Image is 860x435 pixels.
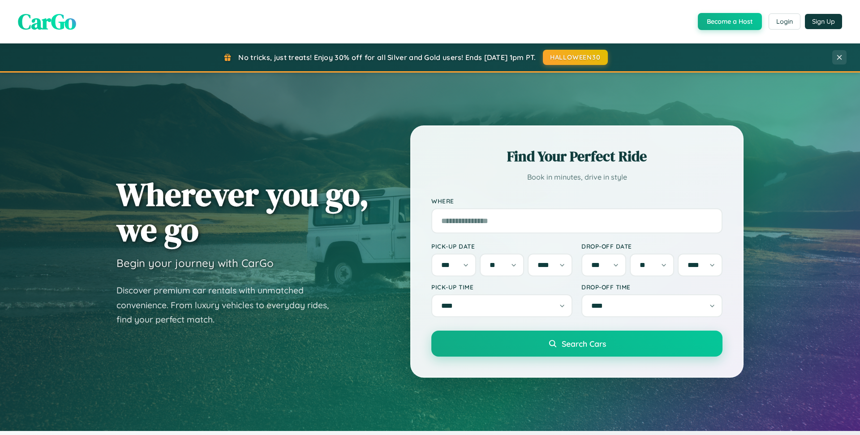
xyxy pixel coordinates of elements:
[698,13,762,30] button: Become a Host
[431,283,572,291] label: Pick-up Time
[431,146,722,166] h2: Find Your Perfect Ride
[238,53,536,62] span: No tricks, just treats! Enjoy 30% off for all Silver and Gold users! Ends [DATE] 1pm PT.
[116,256,274,270] h3: Begin your journey with CarGo
[116,177,369,247] h1: Wherever you go, we go
[18,7,76,36] span: CarGo
[116,283,340,327] p: Discover premium car rentals with unmatched convenience. From luxury vehicles to everyday rides, ...
[562,339,606,349] span: Search Cars
[543,50,608,65] button: HALLOWEEN30
[581,283,722,291] label: Drop-off Time
[581,242,722,250] label: Drop-off Date
[431,242,572,250] label: Pick-up Date
[431,171,722,184] p: Book in minutes, drive in style
[431,197,722,205] label: Where
[769,13,800,30] button: Login
[805,14,842,29] button: Sign Up
[431,331,722,357] button: Search Cars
